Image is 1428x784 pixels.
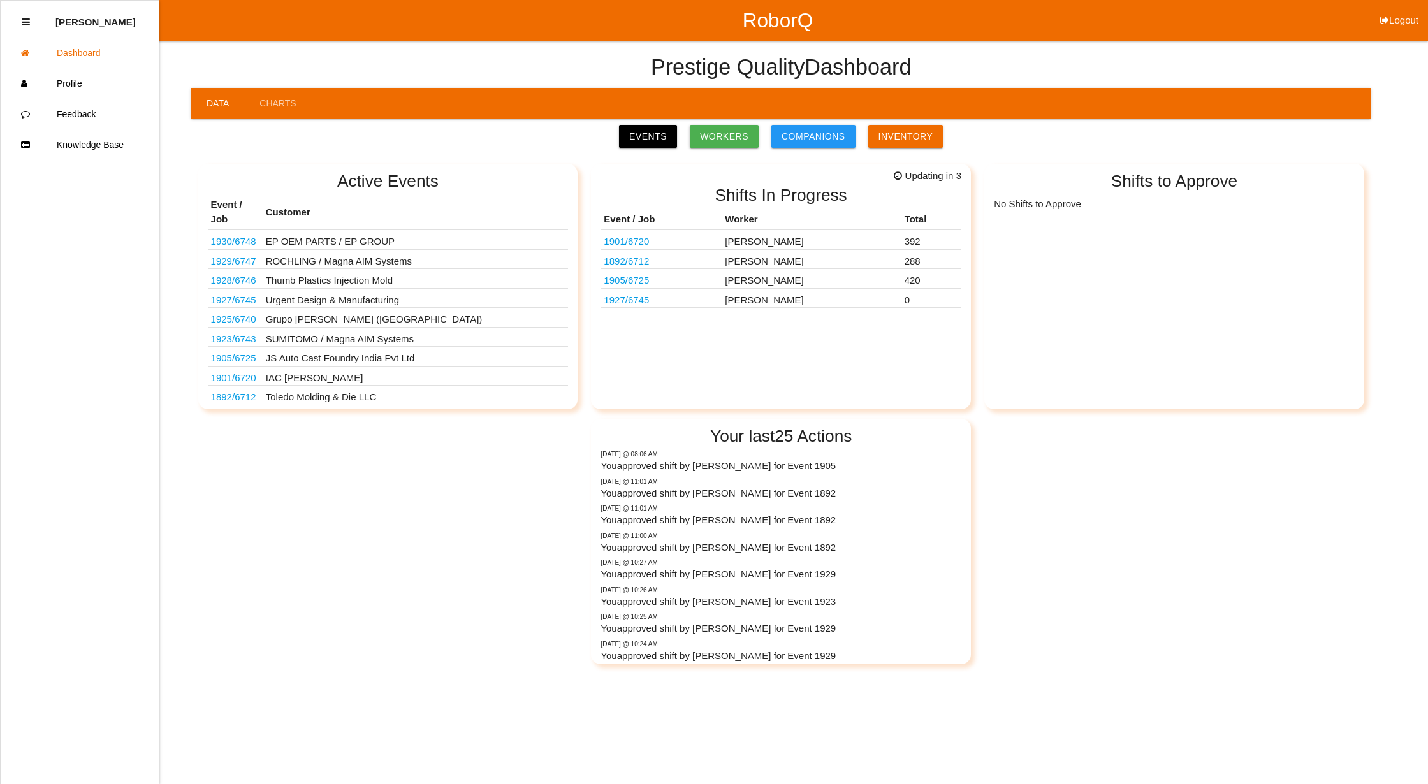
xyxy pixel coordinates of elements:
td: 6576306022 [208,230,263,250]
div: Close [22,7,30,38]
a: Dashboard [1,38,159,68]
a: 1929/6747 [211,256,256,266]
tr: 68427781AA; 68340793AA [601,249,961,269]
td: 2011010AB / 2008002AB / 2009006AB [208,269,263,289]
td: Grupo [PERSON_NAME] ([GEOGRAPHIC_DATA]) [263,308,568,328]
td: 68425775AD [208,249,263,269]
tr: 10301666 [601,269,961,289]
td: 68427781AA; 68340793AA [208,386,263,405]
p: You approved shift by [PERSON_NAME] for Event 1923 [601,595,961,609]
a: Feedback [1,99,159,129]
a: Workers [690,125,759,148]
a: 1901/6720 [211,372,256,383]
td: IAC [PERSON_NAME] [263,366,568,386]
td: 68427781AA; 68340793AA [601,249,722,269]
td: PJ6B S045A76 AG3JA6 [208,366,263,386]
th: Customer [263,194,568,230]
p: You approved shift by [PERSON_NAME] for Event 1892 [601,486,961,501]
a: 1892/6712 [211,391,256,402]
p: You approved shift by [PERSON_NAME] for Event 1905 [601,459,961,474]
a: Charts [244,88,311,119]
td: 420 [901,269,961,289]
td: Space X Parts [208,288,263,308]
p: You approved shift by [PERSON_NAME] for Event 1929 [601,621,961,636]
p: You approved shift by [PERSON_NAME] for Event 1929 [601,567,961,582]
h2: Active Events [208,172,569,191]
p: Saturday @ 11:01 AM [601,504,961,513]
p: You approved shift by [PERSON_NAME] for Event 1892 [601,513,961,528]
td: 68546289AB (@ Magna AIM) [208,405,263,439]
td: Urgent Design & Manufacturing [263,288,568,308]
a: Inventory [868,125,943,148]
td: Toledo Molding & Die LLC [263,386,568,405]
td: 10301666 [208,347,263,367]
a: 1905/6725 [604,275,649,286]
a: Companions [771,125,856,148]
p: No Shifts to Approve [994,194,1355,211]
td: PJ6B S045A76 AG3JA6 [601,230,722,250]
td: Thumb Plastics Injection Mold [263,269,568,289]
p: Saturday @ 11:01 AM [601,477,961,486]
p: You approved shift by [PERSON_NAME] for Event 1929 [601,649,961,664]
td: [PERSON_NAME] [PERSON_NAME] Service [GEOGRAPHIC_DATA], S. de [PERSON_NAME] de C.V. [263,405,568,439]
a: 1927/6745 [604,294,649,305]
p: Saturday @ 10:26 AM [601,585,961,595]
td: Space X Parts [601,288,722,308]
p: Saturday @ 11:00 AM [601,531,961,541]
td: [PERSON_NAME] [722,269,901,289]
h2: Your last 25 Actions [601,427,961,446]
th: Event / Job [208,194,263,230]
a: 1905/6725 [211,352,256,363]
td: [PERSON_NAME] [722,230,901,250]
span: Updating in 3 [894,169,961,184]
td: 288 [901,249,961,269]
a: Profile [1,68,159,99]
td: EP OEM PARTS / EP GROUP [263,230,568,250]
th: Worker [722,209,901,230]
th: Event / Job [601,209,722,230]
p: Saturday @ 10:25 AM [601,612,961,621]
td: [PERSON_NAME] [722,288,901,308]
p: You approved shift by [PERSON_NAME] for Event 1892 [601,541,961,555]
a: 1901/6720 [604,236,649,247]
a: 1892/6712 [604,256,649,266]
p: Today @ 08:06 AM [601,449,961,459]
tr: Space X Parts [601,288,961,308]
h2: Shifts to Approve [994,172,1355,191]
tr: PJ6B S045A76 AG3JA6 [601,230,961,250]
td: ROCHLING / Magna AIM Systems [263,249,568,269]
a: 1923/6743 [211,333,256,344]
td: SUMITOMO / Magna AIM Systems [263,327,568,347]
a: 1927/6745 [211,294,256,305]
td: 392 [901,230,961,250]
a: 1928/6746 [211,275,256,286]
a: 1925/6740 [211,314,256,324]
a: Events [619,125,677,148]
h2: Shifts In Progress [601,186,961,205]
td: 68343526AB [208,327,263,347]
th: Total [901,209,961,230]
td: [PERSON_NAME] [722,249,901,269]
p: Diana Harris [55,7,136,27]
td: 10301666 [601,269,722,289]
td: JS Auto Cast Foundry India Pvt Ltd [263,347,568,367]
td: P703 PCBA [208,308,263,328]
a: Knowledge Base [1,129,159,160]
a: 1930/6748 [211,236,256,247]
p: Saturday @ 10:27 AM [601,558,961,567]
a: Data [191,88,244,119]
h4: Prestige Quality Dashboard [651,55,912,80]
td: 0 [901,288,961,308]
p: Saturday @ 10:24 AM [601,639,961,649]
